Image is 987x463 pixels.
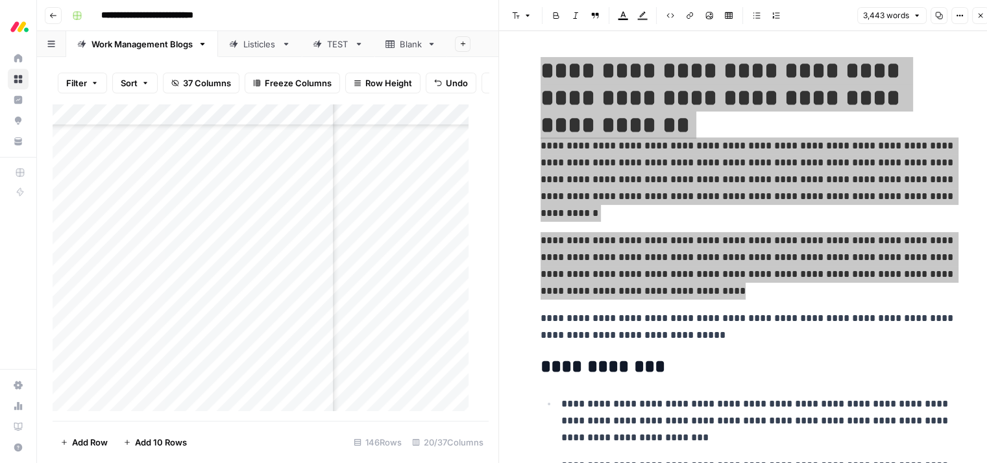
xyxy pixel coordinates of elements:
[327,38,349,51] div: TEST
[265,77,332,89] span: Freeze Columns
[112,73,158,93] button: Sort
[407,432,489,453] div: 20/37 Columns
[400,38,422,51] div: Blank
[91,38,193,51] div: Work Management Blogs
[8,15,31,38] img: Monday.com Logo
[8,131,29,152] a: Your Data
[66,31,218,57] a: Work Management Blogs
[245,73,340,93] button: Freeze Columns
[8,437,29,458] button: Help + Support
[53,432,116,453] button: Add Row
[8,375,29,396] a: Settings
[345,73,420,93] button: Row Height
[426,73,476,93] button: Undo
[863,10,909,21] span: 3,443 words
[243,38,276,51] div: Listicles
[163,73,239,93] button: 37 Columns
[8,110,29,131] a: Opportunities
[8,396,29,416] a: Usage
[8,48,29,69] a: Home
[72,436,108,449] span: Add Row
[302,31,374,57] a: TEST
[116,432,195,453] button: Add 10 Rows
[58,73,107,93] button: Filter
[446,77,468,89] span: Undo
[183,77,231,89] span: 37 Columns
[365,77,412,89] span: Row Height
[374,31,447,57] a: Blank
[857,7,927,24] button: 3,443 words
[8,10,29,43] button: Workspace: Monday.com
[66,77,87,89] span: Filter
[8,416,29,437] a: Learning Hub
[348,432,407,453] div: 146 Rows
[218,31,302,57] a: Listicles
[121,77,138,89] span: Sort
[8,69,29,89] a: Browse
[135,436,187,449] span: Add 10 Rows
[8,89,29,110] a: Insights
